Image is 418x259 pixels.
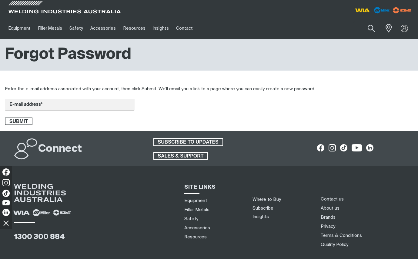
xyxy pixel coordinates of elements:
[184,234,207,240] a: Resources
[5,86,413,93] div: Enter the e-mail address associated with your account, then click Submit. We'll email you a link ...
[38,142,82,156] h2: Connect
[252,197,281,202] a: Where to Buy
[154,138,222,146] span: SUBSCRIBE TO UPDATES
[184,216,198,222] a: Safety
[172,18,196,39] a: Contact
[5,45,131,65] h1: Forgot Password
[2,209,10,216] img: LinkedIn
[184,207,209,213] a: Filler Metals
[153,152,208,160] a: SALES & SUPPORT
[321,223,335,230] a: Privacy
[321,232,362,239] a: Terms & Conditions
[184,184,216,190] span: SITE LINKS
[182,196,245,241] nav: Sitemap
[184,225,210,231] a: Accessories
[391,6,413,15] img: miller
[5,18,311,39] nav: Main
[2,168,10,176] img: Facebook
[87,18,119,39] a: Accessories
[321,214,336,221] a: Brands
[34,18,65,39] a: Filler Metals
[154,152,208,160] span: SALES & SUPPORT
[2,179,10,186] img: Instagram
[2,200,10,205] img: YouTube
[14,233,65,241] a: 1300 300 884
[2,190,10,197] img: TikTok
[252,206,273,211] a: Subscribe
[5,118,32,125] span: Submit
[1,218,11,228] img: hide socials
[318,194,415,249] nav: Footer
[321,241,348,248] a: Quality Policy
[361,21,382,35] button: Search products
[321,196,344,202] a: Contact us
[66,18,87,39] a: Safety
[120,18,149,39] a: Resources
[5,18,34,39] a: Equipment
[149,18,172,39] a: Insights
[5,118,32,125] button: Submit forgot password request
[153,138,223,146] a: SUBSCRIBE TO UPDATES
[321,205,339,211] a: About us
[252,214,269,219] a: Insights
[353,21,382,35] input: Product name or item number...
[184,198,207,204] a: Equipment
